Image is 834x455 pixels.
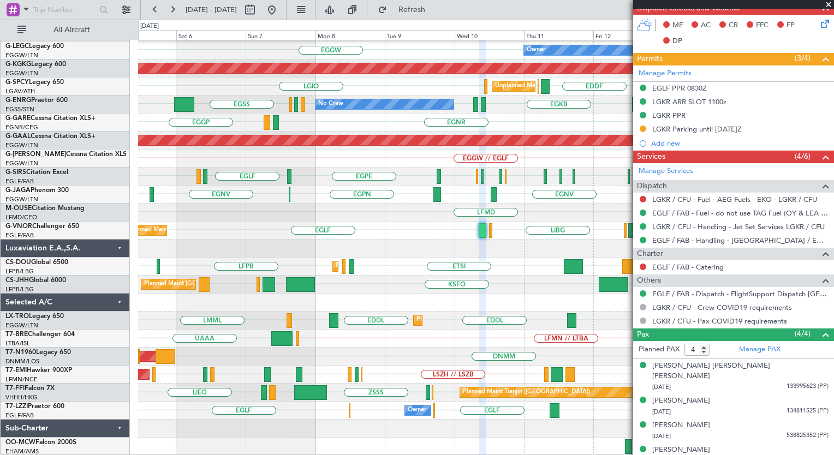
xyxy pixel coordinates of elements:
[787,406,829,416] span: 134811525 (PP)
[5,97,31,104] span: G-ENRG
[144,276,316,292] div: Planned Maint [GEOGRAPHIC_DATA] ([GEOGRAPHIC_DATA])
[795,52,811,64] span: (3/4)
[5,177,34,185] a: EGLF/FAB
[5,61,31,68] span: G-KGKG
[795,151,811,162] span: (4/6)
[318,96,343,112] div: No Crew
[651,139,829,148] div: Add new
[5,259,68,266] a: CS-DOUGlobal 6500
[672,20,683,31] span: MF
[652,432,671,440] span: [DATE]
[593,30,663,40] div: Fri 12
[5,439,35,446] span: OO-MCW
[787,431,829,440] span: 538825352 (PP)
[652,396,710,406] div: [PERSON_NAME]
[652,195,817,204] a: LGKR / CFU - Fuel - AEG Fuels - EKO - LGKR / CFU
[5,115,96,122] a: G-GARECessna Citation XLS+
[5,313,29,320] span: LX-TRO
[5,367,27,374] span: T7-EMI
[5,259,31,266] span: CS-DOU
[5,43,64,50] a: G-LEGCLegacy 600
[5,223,79,230] a: G-VNORChallenger 650
[12,21,118,39] button: All Aircraft
[416,312,488,328] div: Planned Maint Dusseldorf
[5,187,31,194] span: G-JAGA
[336,258,508,274] div: Planned Maint [GEOGRAPHIC_DATA] ([GEOGRAPHIC_DATA])
[5,331,28,338] span: T7-BRE
[315,30,385,40] div: Mon 8
[652,383,671,391] span: [DATE]
[639,166,693,177] a: Manage Services
[756,20,769,31] span: FFC
[787,382,829,391] span: 133995623 (PP)
[5,403,64,410] a: T7-LZZIPraetor 600
[639,344,680,355] label: Planned PAX
[463,384,590,400] div: Planned Maint Tianjin ([GEOGRAPHIC_DATA])
[5,277,66,284] a: CS-JHHGlobal 6000
[652,420,710,431] div: [PERSON_NAME]
[373,1,438,19] button: Refresh
[186,5,237,15] span: [DATE] - [DATE]
[637,274,661,287] span: Others
[5,187,69,194] a: G-JAGAPhenom 300
[652,208,829,218] a: EGLF / FAB - Fuel - do not use TAG Fuel (OY & LEA only) EGLF / FAB
[652,124,742,134] div: LGKR Parking until [DATE]Z
[795,328,811,339] span: (4/4)
[527,42,545,58] div: Owner
[637,53,663,65] span: Permits
[5,133,31,140] span: G-GAAL
[652,97,726,106] div: LGKR ARR SLOT 1100z
[5,321,38,330] a: EGGW/LTN
[5,285,34,294] a: LFPB/LBG
[652,222,825,231] a: LGKR / CFU - Handling - Jet Set Services LGKR / CFU
[5,223,32,230] span: G-VNOR
[33,2,96,18] input: Trip Number
[639,68,692,79] a: Manage Permits
[5,213,37,221] a: LFMD/CEQ
[5,205,85,212] a: M-OUSECitation Mustang
[787,20,795,31] span: FP
[729,20,738,31] span: CR
[5,231,34,240] a: EGLF/FAB
[5,349,36,356] span: T7-N1960
[385,30,454,40] div: Tue 9
[5,277,29,284] span: CS-JHH
[637,151,665,163] span: Services
[652,262,724,272] a: EGLF / FAB - Catering
[5,357,39,366] a: DNMM/LOS
[652,361,829,382] div: [PERSON_NAME] [PERSON_NAME] [PERSON_NAME]
[5,195,38,203] a: EGGW/LTN
[5,439,76,446] a: OO-MCWFalcon 2000S
[246,30,315,40] div: Sun 7
[5,385,25,392] span: T7-FFI
[5,151,66,158] span: G-[PERSON_NAME]
[524,30,593,40] div: Thu 11
[5,79,29,86] span: G-SPCY
[5,97,68,104] a: G-ENRGPraetor 600
[637,248,663,260] span: Charter
[455,30,524,40] div: Wed 10
[176,30,246,40] div: Sat 6
[5,339,30,348] a: LTBA/ISL
[652,83,707,93] div: EGLF PPR 0830Z
[389,6,435,14] span: Refresh
[5,331,75,338] a: T7-BREChallenger 604
[637,328,649,341] span: Pax
[652,111,686,120] div: LGKR PPR
[5,169,68,176] a: G-SIRSCitation Excel
[652,236,829,245] a: EGLF / FAB - Handling - [GEOGRAPHIC_DATA] / EGLF / FAB
[701,20,711,31] span: AC
[5,313,64,320] a: LX-TROLegacy 650
[739,344,781,355] a: Manage PAX
[5,105,34,113] a: EGSS/STN
[5,51,38,59] a: EGGW/LTN
[5,403,28,410] span: T7-LZZI
[5,393,38,402] a: VHHH/HKG
[5,141,38,149] a: EGGW/LTN
[5,123,38,131] a: EGNR/CEG
[5,43,29,50] span: G-LEGC
[5,205,32,212] span: M-OUSE
[5,375,38,384] a: LFMN/NCE
[140,22,159,31] div: [DATE]
[5,349,71,356] a: T7-N1960Legacy 650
